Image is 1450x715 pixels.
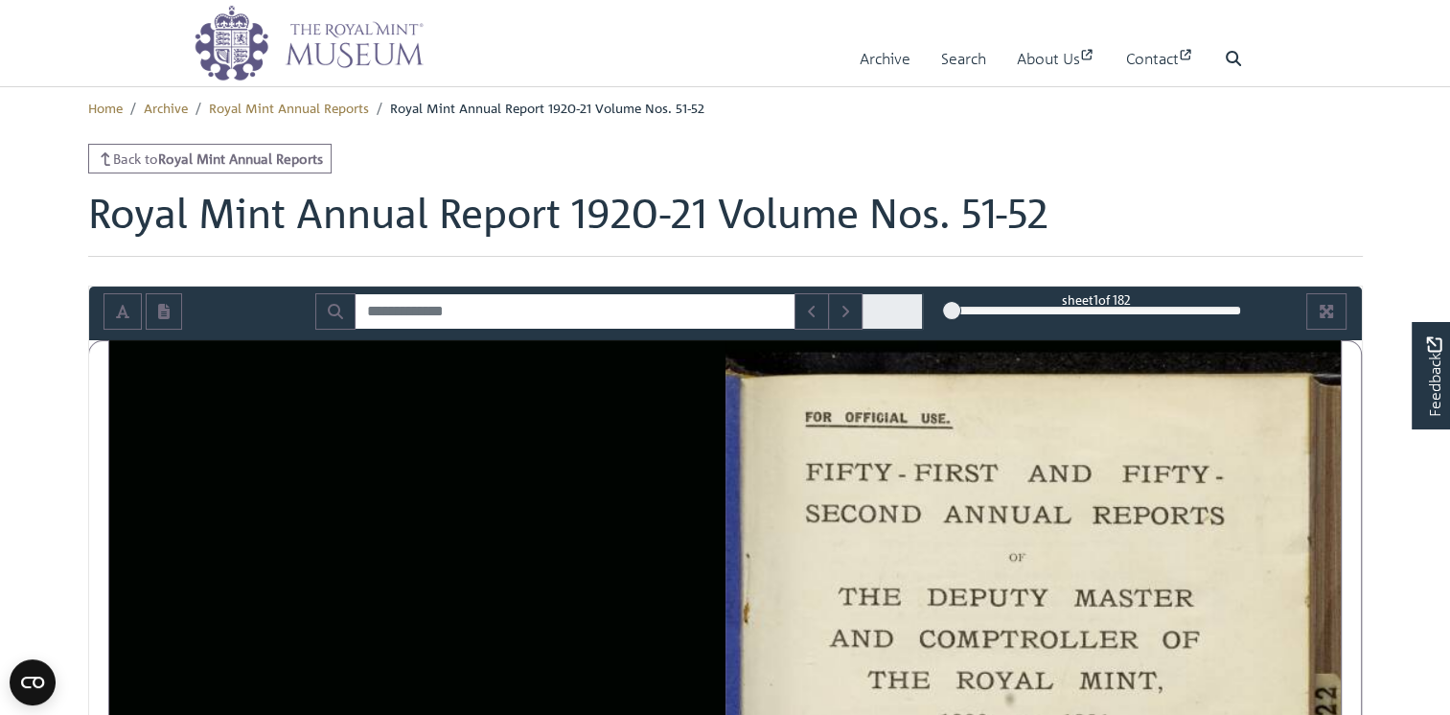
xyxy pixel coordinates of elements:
[104,293,142,330] button: Toggle text selection (Alt+T)
[1306,293,1346,330] button: Full screen mode
[315,293,356,330] button: Search
[390,99,704,116] span: Royal Mint Annual Report 1920-21 Volume Nos. 51-52
[1412,322,1450,429] a: Would you like to provide feedback?
[941,32,986,86] a: Search
[1126,32,1194,86] a: Contact
[88,99,123,116] a: Home
[88,144,333,173] a: Back toRoyal Mint Annual Reports
[194,5,424,81] img: logo_wide.png
[1093,291,1098,308] span: 1
[1422,336,1445,416] span: Feedback
[10,659,56,705] button: Open CMP widget
[209,99,369,116] a: Royal Mint Annual Reports
[794,293,829,330] button: Previous Match
[146,293,182,330] button: Open transcription window
[860,32,910,86] a: Archive
[1017,32,1095,86] a: About Us
[88,189,1363,256] h1: Royal Mint Annual Report 1920-21 Volume Nos. 51-52
[952,290,1241,309] div: sheet of 182
[144,99,188,116] a: Archive
[355,293,795,330] input: Search for
[158,150,323,167] strong: Royal Mint Annual Reports
[828,293,863,330] button: Next Match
